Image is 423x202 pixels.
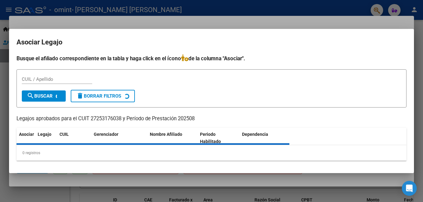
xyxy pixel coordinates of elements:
span: CUIL [59,132,69,137]
div: 0 registros [17,145,406,161]
p: Legajos aprobados para el CUIT 27253176038 y Período de Prestación 202508 [17,115,406,123]
span: Gerenciador [94,132,118,137]
datatable-header-cell: Dependencia [240,128,290,148]
datatable-header-cell: CUIL [57,128,91,148]
span: Nombre Afiliado [150,132,182,137]
h4: Busque el afiliado correspondiente en la tabla y haga click en el ícono de la columna "Asociar". [17,54,406,62]
datatable-header-cell: Asociar [17,128,35,148]
button: Borrar Filtros [71,90,135,102]
mat-icon: search [27,92,34,99]
datatable-header-cell: Periodo Habilitado [197,128,240,148]
span: Buscar [27,93,53,99]
div: Open Intercom Messenger [402,181,417,196]
datatable-header-cell: Nombre Afiliado [147,128,197,148]
button: Buscar [22,90,66,102]
span: Borrar Filtros [76,93,121,99]
span: Legajo [38,132,51,137]
span: Dependencia [242,132,268,137]
datatable-header-cell: Legajo [35,128,57,148]
h2: Asociar Legajo [17,36,406,48]
datatable-header-cell: Gerenciador [91,128,147,148]
mat-icon: delete [76,92,84,99]
span: Periodo Habilitado [200,132,221,144]
span: Asociar [19,132,34,137]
